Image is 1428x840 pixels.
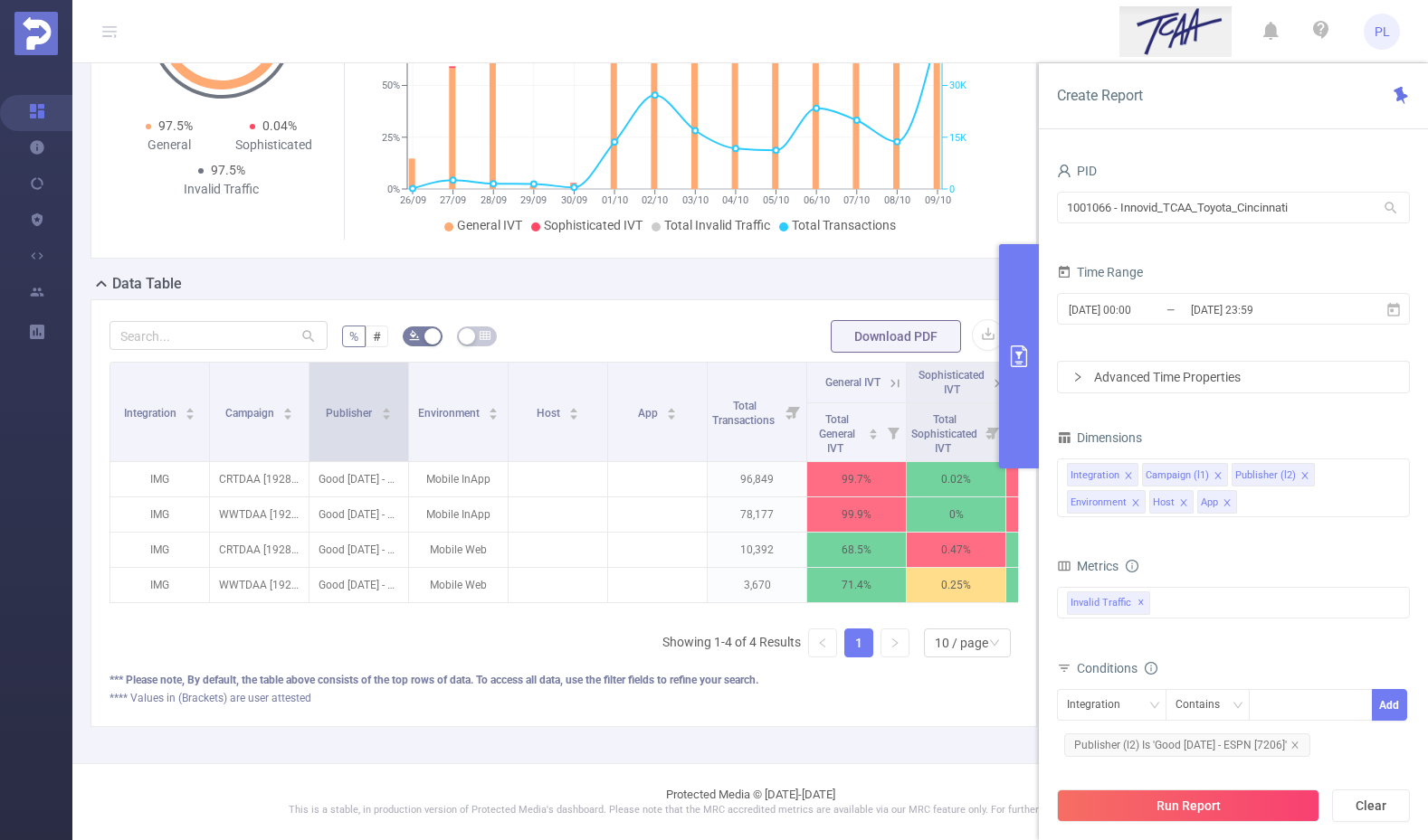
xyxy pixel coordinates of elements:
[807,533,906,567] p: 68.5%
[868,426,879,437] div: Sort
[911,413,977,455] span: Total Sophisticated IVT
[568,405,579,416] div: Sort
[1131,498,1140,509] i: icon: close
[186,412,195,418] i: icon: caret-down
[309,497,408,532] p: Good [DATE] - ESPN [7206]
[381,405,391,411] i: icon: caret-up
[1067,690,1133,720] div: Integration
[1124,471,1133,482] i: icon: close
[869,426,879,431] i: icon: caret-up
[185,405,195,416] div: Sort
[845,629,872,656] a: 1
[1232,463,1315,486] li: Publisher (l2)
[440,194,466,206] tspan: 27/09
[118,803,1383,818] p: This is a stable, in production version of Protected Media's dashboard. Please note that the MRC ...
[400,194,426,206] tspan: 26/09
[381,412,391,418] i: icon: caret-down
[109,672,1018,688] div: *** Please note, By default, the table above consists of the top rows of data. To access all data...
[708,497,806,532] p: 78,177
[682,194,709,206] tspan: 03/10
[1057,164,1097,178] span: PID
[480,330,490,341] i: icon: table
[1077,661,1157,675] span: Conditions
[110,497,209,532] p: IMG
[1372,689,1407,721] button: Add
[309,533,408,567] p: Good [DATE] - ESPN [7206]
[1006,462,1105,496] p: 99.7%
[1057,87,1143,104] span: Create Report
[569,412,579,418] i: icon: caret-down
[1153,491,1175,514] div: Host
[804,194,830,206] tspan: 06/10
[409,462,508,496] p: Mobile InApp
[110,533,209,567] p: IMG
[925,194,951,206] tspan: 09/10
[210,533,309,567] p: CRTDAA [192860]
[544,218,643,232] span: Sophisticated IVT
[14,12,58,55] img: Protected Media
[186,405,195,411] i: icon: caret-up
[109,690,1018,706] div: **** Values in (Brackets) are user attested
[1142,463,1228,486] li: Campaign (l1)
[1332,789,1410,822] button: Clear
[642,194,668,206] tspan: 02/10
[381,405,392,416] div: Sort
[1145,662,1157,675] i: icon: info-circle
[520,194,547,206] tspan: 29/09
[1057,789,1319,822] button: Run Report
[843,194,870,206] tspan: 07/10
[907,568,1005,602] p: 0.25%
[382,80,400,92] tspan: 50%
[1179,498,1188,509] i: icon: close
[1071,464,1119,487] div: Integration
[949,184,955,195] tspan: 0
[935,629,988,656] div: 10 / page
[1071,491,1127,514] div: Environment
[869,432,879,438] i: icon: caret-down
[807,462,906,496] p: 99.7%
[1300,471,1309,482] i: icon: close
[1214,471,1223,482] i: icon: close
[262,118,297,133] span: 0.04%
[907,533,1005,567] p: 0.47%
[1176,690,1233,720] div: Contains
[1006,497,1105,532] p: 99.9%
[1290,741,1299,750] i: icon: close
[72,763,1428,840] footer: Protected Media © [DATE]-[DATE]
[489,405,499,411] i: icon: caret-up
[989,637,1000,650] i: icon: down
[222,136,327,155] div: Sophisticated
[792,218,896,232] span: Total Transactions
[283,412,293,418] i: icon: caret-down
[722,194,748,206] tspan: 04/10
[817,637,828,648] i: icon: left
[1146,464,1209,487] div: Campaign (l1)
[309,462,408,496] p: Good [DATE] - ESPN [7206]
[110,462,209,496] p: IMG
[210,462,309,496] p: CRTDAA [192860]
[763,194,789,206] tspan: 05/10
[1235,464,1296,487] div: Publisher (l2)
[117,136,222,155] div: General
[667,412,677,418] i: icon: caret-down
[210,568,309,602] p: WWTDAA [192861]
[309,568,408,602] p: Good [DATE] - ESPN [7206]
[1067,297,1214,322] input: Start date
[283,405,293,411] i: icon: caret-up
[667,405,677,411] i: icon: caret-up
[980,403,1005,461] i: Filter menu
[1233,700,1243,713] i: icon: down
[1057,559,1119,573] span: Metrics
[1197,490,1237,514] li: App
[1057,430,1142,445] span: Dimensions
[881,403,906,461] i: Filter menu
[211,163,245,177] span: 97.5%
[881,628,909,657] li: Next Page
[210,497,309,532] p: WWTDAA [192861]
[418,407,482,420] span: Environment
[638,407,661,420] span: App
[602,194,628,206] tspan: 01/10
[169,180,274,199] div: Invalid Traffic
[708,462,806,496] p: 96,849
[662,628,801,657] li: Showing 1-4 of 4 Results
